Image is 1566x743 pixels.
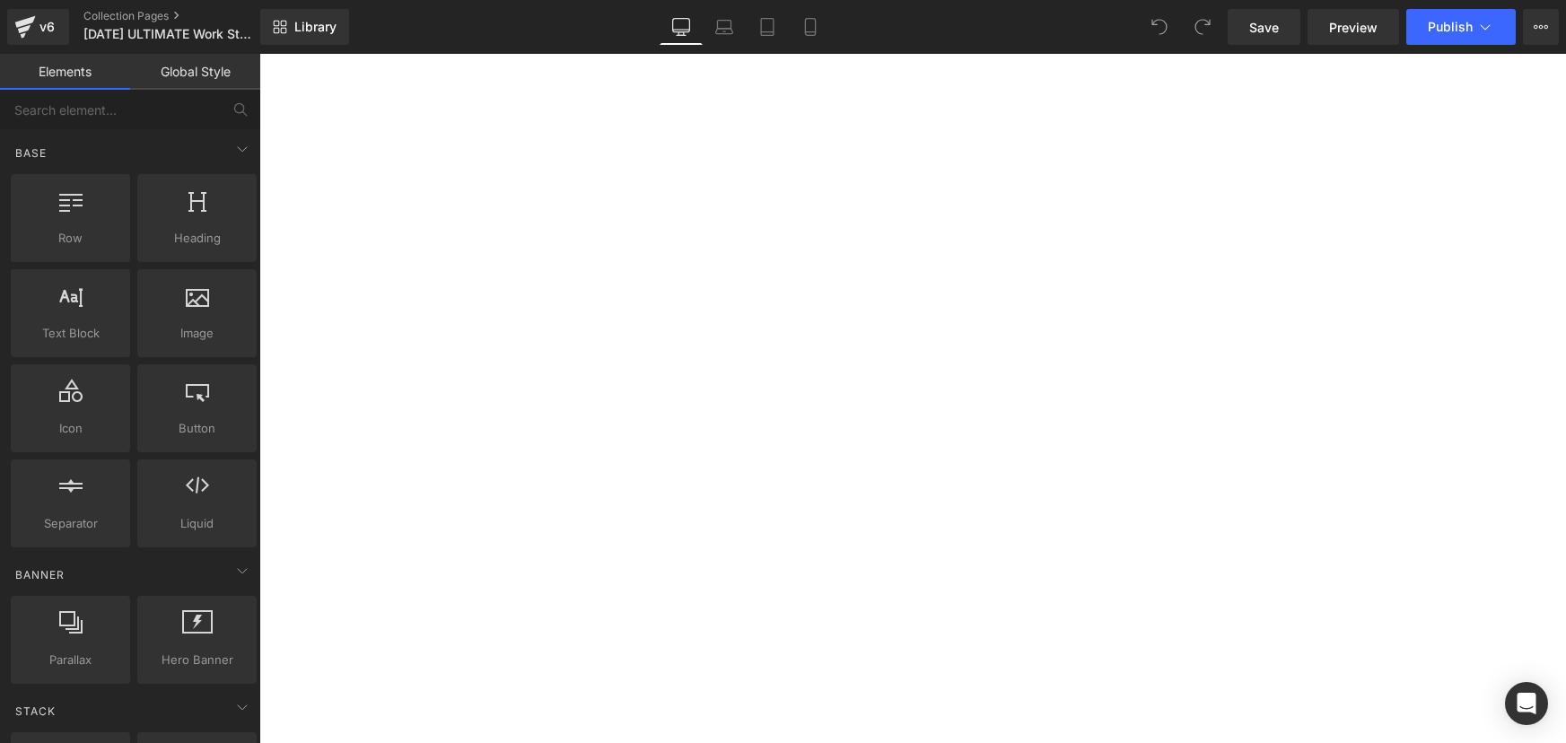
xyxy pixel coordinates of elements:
span: Publish [1428,20,1473,34]
button: Undo [1142,9,1177,45]
a: Mobile [789,9,832,45]
div: Open Intercom Messenger [1505,682,1548,725]
span: Stack [13,703,57,720]
button: More [1523,9,1559,45]
a: v6 [7,9,69,45]
button: Publish [1406,9,1516,45]
a: Collection Pages [83,9,290,23]
span: Heading [143,229,251,248]
span: Liquid [143,514,251,533]
span: Save [1249,18,1279,37]
div: v6 [36,15,58,39]
a: Laptop [703,9,746,45]
a: Tablet [746,9,789,45]
span: Icon [16,419,125,438]
a: Global Style [130,54,260,90]
span: Text Block [16,324,125,343]
span: Banner [13,566,66,583]
span: Library [294,19,337,35]
a: New Library [260,9,349,45]
span: Image [143,324,251,343]
button: Redo [1185,9,1220,45]
span: Row [16,229,125,248]
span: Separator [16,514,125,533]
span: Button [143,419,251,438]
span: Preview [1329,18,1378,37]
span: Base [13,144,48,162]
span: Parallax [16,651,125,669]
span: [DATE] ULTIMATE Work Station(Ni included) [83,27,256,41]
span: Hero Banner [143,651,251,669]
a: Desktop [660,9,703,45]
a: Preview [1308,9,1399,45]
